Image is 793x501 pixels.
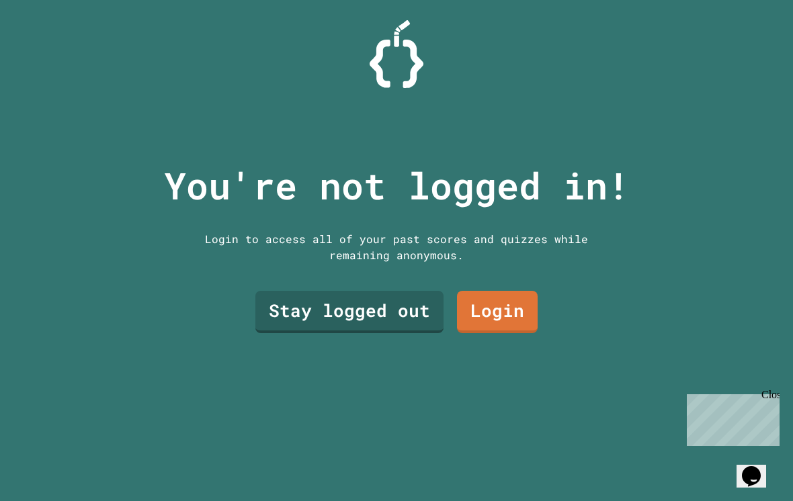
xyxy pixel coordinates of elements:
[457,291,538,333] a: Login
[5,5,93,85] div: Chat with us now!Close
[195,231,598,263] div: Login to access all of your past scores and quizzes while remaining anonymous.
[164,158,630,214] p: You're not logged in!
[255,291,444,333] a: Stay logged out
[737,447,780,488] iframe: chat widget
[370,20,423,88] img: Logo.svg
[681,389,780,446] iframe: chat widget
